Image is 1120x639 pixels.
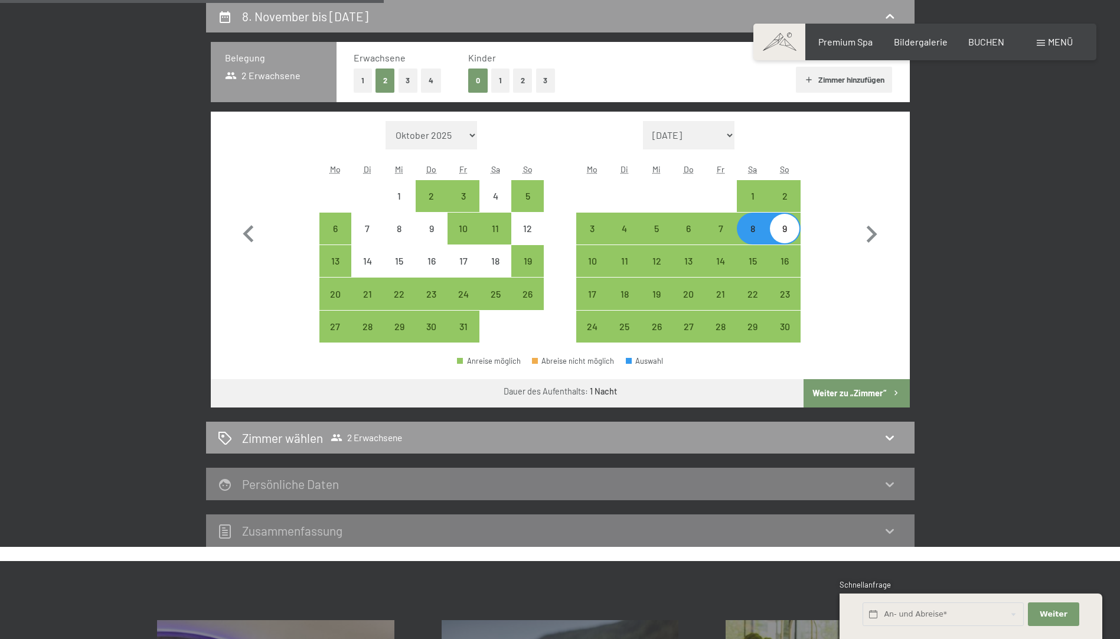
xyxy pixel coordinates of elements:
[383,180,415,212] div: Wed Oct 01 2025
[642,289,671,319] div: 19
[769,245,801,277] div: Anreise möglich
[672,213,704,244] div: Thu Nov 06 2025
[321,256,350,286] div: 13
[674,289,703,319] div: 20
[536,69,556,93] button: 3
[416,245,448,277] div: Anreise nicht möglich
[737,180,769,212] div: Sat Nov 01 2025
[523,164,533,174] abbr: Sonntag
[1028,602,1079,627] button: Weiter
[609,245,641,277] div: Anreise möglich
[479,213,511,244] div: Sat Oct 11 2025
[351,278,383,309] div: Anreise möglich
[504,386,617,397] div: Dauer des Aufenthalts:
[448,311,479,343] div: Fri Oct 31 2025
[576,245,608,277] div: Mon Nov 10 2025
[351,278,383,309] div: Tue Oct 21 2025
[448,278,479,309] div: Anreise möglich
[491,69,510,93] button: 1
[672,245,704,277] div: Anreise möglich
[737,245,769,277] div: Anreise möglich
[706,289,735,319] div: 21
[704,245,736,277] div: Anreise möglich
[426,164,436,174] abbr: Donnerstag
[590,386,617,396] b: 1 Nacht
[416,180,448,212] div: Thu Oct 02 2025
[576,213,608,244] div: Anreise möglich
[769,278,801,309] div: Sun Nov 23 2025
[894,36,948,47] a: Bildergalerie
[737,245,769,277] div: Sat Nov 15 2025
[642,224,671,253] div: 5
[481,224,510,253] div: 11
[384,224,414,253] div: 8
[737,278,769,309] div: Anreise möglich
[672,245,704,277] div: Thu Nov 13 2025
[319,213,351,244] div: Anreise möglich
[641,311,672,343] div: Wed Nov 26 2025
[383,180,415,212] div: Anreise nicht möglich
[383,311,415,343] div: Anreise möglich
[416,311,448,343] div: Thu Oct 30 2025
[609,311,641,343] div: Anreise möglich
[479,245,511,277] div: Sat Oct 18 2025
[748,164,757,174] abbr: Samstag
[383,245,415,277] div: Wed Oct 15 2025
[351,213,383,244] div: Tue Oct 07 2025
[641,245,672,277] div: Anreise möglich
[674,256,703,286] div: 13
[321,322,350,351] div: 27
[626,357,664,365] div: Auswahl
[511,213,543,244] div: Sun Oct 12 2025
[383,278,415,309] div: Wed Oct 22 2025
[642,322,671,351] div: 26
[511,278,543,309] div: Sun Oct 26 2025
[321,224,350,253] div: 6
[770,322,799,351] div: 30
[769,311,801,343] div: Sun Nov 30 2025
[354,52,406,63] span: Erwachsene
[417,289,446,319] div: 23
[352,224,382,253] div: 7
[479,245,511,277] div: Anreise nicht möglich
[354,69,372,93] button: 1
[448,180,479,212] div: Fri Oct 03 2025
[672,311,704,343] div: Anreise möglich
[383,213,415,244] div: Wed Oct 08 2025
[706,256,735,286] div: 14
[770,191,799,221] div: 2
[642,256,671,286] div: 12
[417,322,446,351] div: 30
[364,164,371,174] abbr: Dienstag
[225,69,301,82] span: 2 Erwachsene
[479,278,511,309] div: Anreise möglich
[672,278,704,309] div: Anreise möglich
[769,311,801,343] div: Anreise möglich
[448,245,479,277] div: Fri Oct 17 2025
[610,322,639,351] div: 25
[577,256,607,286] div: 10
[352,289,382,319] div: 21
[818,36,873,47] span: Premium Spa
[511,180,543,212] div: Anreise möglich
[417,224,446,253] div: 9
[609,311,641,343] div: Tue Nov 25 2025
[351,245,383,277] div: Tue Oct 14 2025
[737,213,769,244] div: Anreise möglich
[416,213,448,244] div: Thu Oct 09 2025
[684,164,694,174] abbr: Donnerstag
[351,311,383,343] div: Anreise möglich
[610,224,639,253] div: 4
[770,289,799,319] div: 23
[796,67,892,93] button: Zimmer hinzufügen
[576,311,608,343] div: Mon Nov 24 2025
[512,191,542,221] div: 5
[706,224,735,253] div: 7
[479,180,511,212] div: Anreise nicht möglich
[416,245,448,277] div: Thu Oct 16 2025
[769,245,801,277] div: Sun Nov 16 2025
[330,164,341,174] abbr: Montag
[704,213,736,244] div: Fri Nov 07 2025
[576,213,608,244] div: Mon Nov 03 2025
